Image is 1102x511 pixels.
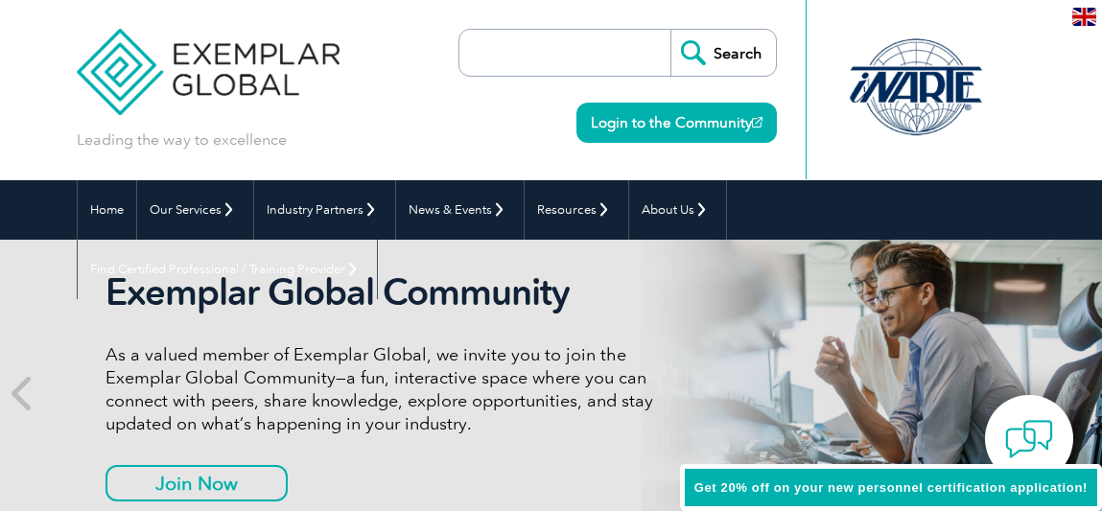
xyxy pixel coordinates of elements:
[78,240,377,299] a: Find Certified Professional / Training Provider
[1005,415,1053,463] img: contact-chat.png
[576,103,777,143] a: Login to the Community
[629,180,726,240] a: About Us
[396,180,524,240] a: News & Events
[694,480,1088,495] span: Get 20% off on your new personnel certification application!
[137,180,253,240] a: Our Services
[525,180,628,240] a: Resources
[254,180,395,240] a: Industry Partners
[106,465,288,501] a: Join Now
[670,30,776,76] input: Search
[106,343,694,435] p: As a valued member of Exemplar Global, we invite you to join the Exemplar Global Community—a fun,...
[78,180,136,240] a: Home
[77,129,287,151] p: Leading the way to excellence
[1072,8,1096,26] img: en
[752,117,762,128] img: open_square.png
